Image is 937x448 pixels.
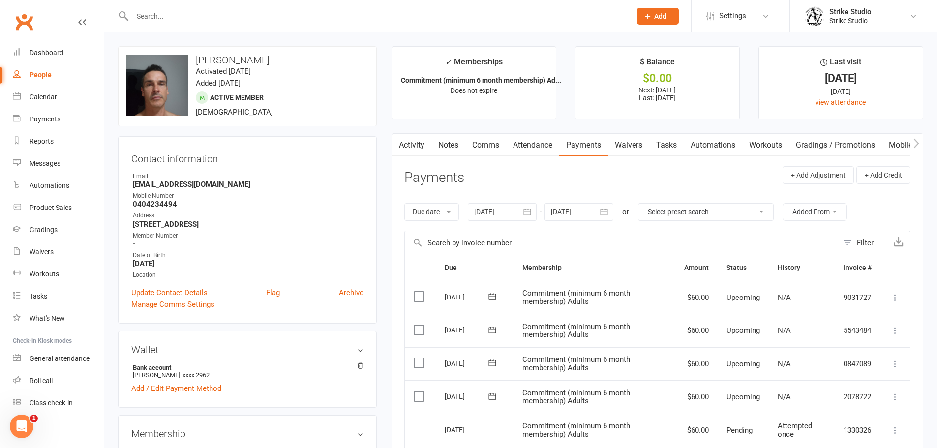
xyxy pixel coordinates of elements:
[778,326,791,335] span: N/A
[133,211,363,220] div: Address
[835,314,880,347] td: 5543484
[622,206,629,218] div: or
[126,55,368,65] h3: [PERSON_NAME]
[856,166,910,184] button: + Add Credit
[30,93,57,101] div: Calendar
[13,219,104,241] a: Gradings
[13,392,104,414] a: Class kiosk mode
[404,203,459,221] button: Due date
[133,270,363,280] div: Location
[726,359,760,368] span: Upcoming
[129,9,624,23] input: Search...
[133,231,363,240] div: Member Number
[835,380,880,414] td: 2078722
[13,42,104,64] a: Dashboard
[30,355,90,362] div: General attendance
[718,255,769,280] th: Status
[445,388,490,404] div: [DATE]
[584,86,730,102] p: Next: [DATE] Last: [DATE]
[13,285,104,307] a: Tasks
[829,16,872,25] div: Strike Studio
[522,322,630,339] span: Commitment (minimum 6 month membership) Adults
[522,421,630,439] span: Commitment (minimum 6 month membership) Adults
[133,200,363,209] strong: 0404234494
[13,130,104,152] a: Reports
[465,134,506,156] a: Comms
[559,134,608,156] a: Payments
[675,414,718,447] td: $60.00
[131,362,363,380] li: [PERSON_NAME]
[13,197,104,219] a: Product Sales
[726,293,760,302] span: Upcoming
[835,281,880,314] td: 9031727
[30,204,72,211] div: Product Sales
[506,134,559,156] a: Attendance
[13,263,104,285] a: Workouts
[675,255,718,280] th: Amount
[131,287,208,299] a: Update Contact Details
[13,307,104,329] a: What's New
[182,371,210,379] span: xxxx 2962
[675,281,718,314] td: $60.00
[816,98,866,106] a: view attendance
[778,421,812,439] span: Attempted once
[835,255,880,280] th: Invoice #
[30,270,59,278] div: Workouts
[726,326,760,335] span: Upcoming
[829,7,872,16] div: Strike Studio
[778,392,791,401] span: N/A
[835,414,880,447] td: 1330326
[133,220,363,229] strong: [STREET_ADDRESS]
[675,380,718,414] td: $60.00
[857,237,874,249] div: Filter
[30,181,69,189] div: Automations
[13,370,104,392] a: Roll call
[30,292,47,300] div: Tasks
[768,73,914,84] div: [DATE]
[30,71,52,79] div: People
[401,76,561,84] strong: Commitment (minimum 6 month membership) Ad...
[608,134,649,156] a: Waivers
[637,8,679,25] button: Add
[12,10,36,34] a: Clubworx
[133,259,363,268] strong: [DATE]
[820,56,861,73] div: Last visit
[30,226,58,234] div: Gradings
[522,289,630,306] span: Commitment (minimum 6 month membership) Adults
[196,79,241,88] time: Added [DATE]
[445,56,503,74] div: Memberships
[196,67,251,76] time: Activated [DATE]
[445,58,452,67] i: ✓
[133,364,359,371] strong: Bank account
[768,86,914,97] div: [DATE]
[404,170,464,185] h3: Payments
[675,347,718,381] td: $60.00
[210,93,264,101] span: Active member
[30,377,53,385] div: Roll call
[584,73,730,84] div: $0.00
[131,344,363,355] h3: Wallet
[133,180,363,189] strong: [EMAIL_ADDRESS][DOMAIN_NAME]
[835,347,880,381] td: 0847089
[13,175,104,197] a: Automations
[742,134,789,156] a: Workouts
[392,134,431,156] a: Activity
[131,149,363,164] h3: Contact information
[649,134,684,156] a: Tasks
[726,426,753,435] span: Pending
[640,56,675,73] div: $ Balance
[445,356,490,371] div: [DATE]
[30,248,54,256] div: Waivers
[789,134,882,156] a: Gradings / Promotions
[133,239,363,248] strong: -
[719,5,746,27] span: Settings
[882,134,935,156] a: Mobile App
[405,231,838,255] input: Search by invoice number
[13,348,104,370] a: General attendance kiosk mode
[13,241,104,263] a: Waivers
[30,115,60,123] div: Payments
[126,55,188,116] img: image1738666662.png
[30,49,63,57] div: Dashboard
[522,388,630,406] span: Commitment (minimum 6 month membership) Adults
[675,314,718,347] td: $60.00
